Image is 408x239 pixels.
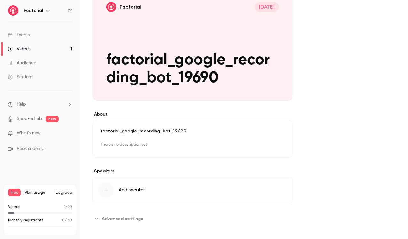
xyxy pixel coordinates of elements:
span: new [46,116,59,122]
p: Monthly registrants [8,218,44,223]
div: Videos [8,46,30,52]
p: / 10 [64,204,72,210]
button: Add speaker [93,177,292,203]
li: help-dropdown-opener [8,101,72,108]
button: Advanced settings [93,213,147,224]
p: Videos [8,204,20,210]
span: Free [8,189,21,196]
p: / 30 [62,218,72,223]
span: Help [17,101,26,108]
span: Book a demo [17,146,44,152]
span: Advanced settings [102,215,143,222]
h6: Factorial [24,7,43,14]
label: Speakers [93,168,292,174]
img: Factorial [8,5,18,16]
span: 1 [64,205,65,209]
span: Plan usage [25,190,52,195]
span: Add speaker [119,187,145,193]
div: Audience [8,60,36,66]
div: Settings [8,74,33,80]
button: Upgrade [56,190,72,195]
section: Advanced settings [93,213,292,224]
p: There's no description yet [101,139,284,150]
a: SpeakerHub [17,116,42,122]
p: factorial_google_recording_bot_19690 [101,128,284,134]
span: What's new [17,130,41,137]
div: Events [8,32,30,38]
span: 0 [62,219,65,222]
label: About [93,111,292,117]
